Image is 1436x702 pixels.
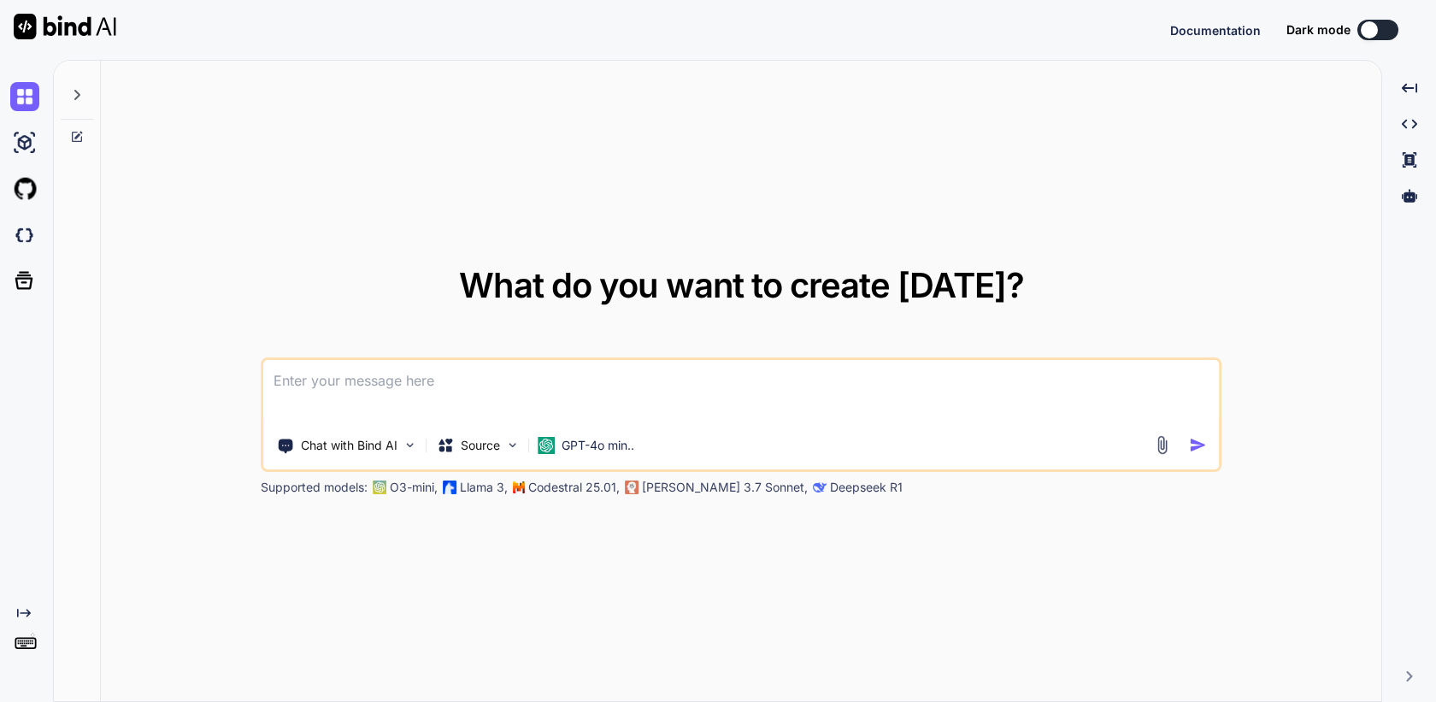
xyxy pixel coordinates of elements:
[505,438,520,452] img: Pick Models
[10,128,39,157] img: ai-studio
[443,481,456,494] img: Llama2
[562,437,634,454] p: GPT-4o min..
[261,479,368,496] p: Supported models:
[373,481,386,494] img: GPT-4
[625,481,639,494] img: claude
[813,481,827,494] img: claude
[460,479,508,496] p: Llama 3,
[301,437,397,454] p: Chat with Bind AI
[513,481,525,493] img: Mistral-AI
[538,437,555,454] img: GPT-4o mini
[14,14,116,39] img: Bind AI
[390,479,438,496] p: O3-mini,
[10,82,39,111] img: chat
[1286,21,1351,38] span: Dark mode
[1170,23,1261,38] span: Documentation
[1189,436,1207,454] img: icon
[830,479,903,496] p: Deepseek R1
[1170,21,1261,39] button: Documentation
[459,264,1024,306] span: What do you want to create [DATE]?
[403,438,417,452] img: Pick Tools
[10,221,39,250] img: darkCloudIdeIcon
[642,479,808,496] p: [PERSON_NAME] 3.7 Sonnet,
[528,479,620,496] p: Codestral 25.01,
[461,437,500,454] p: Source
[10,174,39,204] img: githubLight
[1152,435,1172,455] img: attachment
